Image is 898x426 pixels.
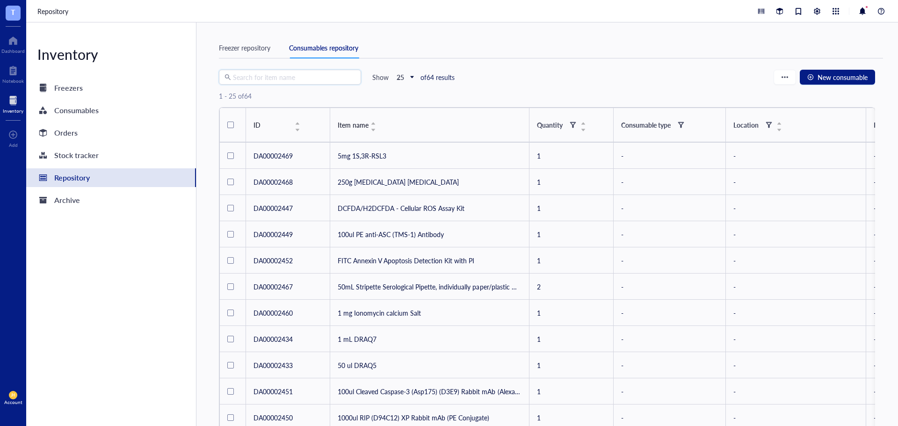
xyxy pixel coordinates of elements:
[246,247,330,274] td: DA00002452
[54,126,78,139] div: Orders
[529,300,614,326] td: 1
[372,73,389,81] div: Show
[338,120,369,130] span: Item name
[54,149,99,162] div: Stock tracker
[246,300,330,326] td: DA00002460
[733,360,858,370] div: -
[614,300,726,326] td: -
[614,143,726,169] td: -
[330,326,529,352] td: 1 mL DRAQ7
[733,120,759,130] div: Location
[614,195,726,221] td: -
[26,123,196,142] a: Orders
[614,378,726,404] td: -
[614,326,726,352] td: -
[800,70,875,85] button: New consumable
[246,143,330,169] td: DA00002469
[330,378,529,404] td: 100ul Cleaved Caspase-3 (Asp175) (D3E9) Rabbit mAb (Alexa [MEDICAL_DATA] 647 Conjugate)
[246,352,330,378] td: DA00002433
[529,274,614,300] td: 2
[246,169,330,195] td: DA00002468
[733,177,858,187] div: -
[26,146,196,165] a: Stock tracker
[330,300,529,326] td: 1 mg Ionomycin calcium Salt
[733,282,858,292] div: -
[26,79,196,97] a: Freezers
[733,151,858,161] div: -
[529,378,614,404] td: 1
[2,63,24,84] a: Notebook
[219,92,252,100] div: 1 - 25 of 64
[529,169,614,195] td: 1
[330,143,529,169] td: 5mg 1S,3R-RSL3
[330,221,529,247] td: 100ul PE anti-ASC (TMS-1) Antibody
[614,247,726,274] td: -
[529,352,614,378] td: 1
[529,143,614,169] td: 1
[614,221,726,247] td: -
[330,247,529,274] td: FITC Annexin V Apoptosis Detection Kit with PI
[9,142,18,148] div: Add
[246,221,330,247] td: DA00002449
[529,247,614,274] td: 1
[54,81,83,94] div: Freezers
[733,203,858,213] div: -
[330,169,529,195] td: 250g [MEDICAL_DATA] [MEDICAL_DATA]
[3,93,23,114] a: Inventory
[26,168,196,187] a: Repository
[420,73,455,81] div: of 64 results
[3,108,23,114] div: Inventory
[397,72,404,82] b: 25
[246,195,330,221] td: DA00002447
[733,308,858,318] div: -
[4,399,22,405] div: Account
[529,326,614,352] td: 1
[26,45,196,64] div: Inventory
[253,120,293,130] div: ID
[529,195,614,221] td: 1
[733,334,858,344] div: -
[614,274,726,300] td: -
[529,221,614,247] td: 1
[818,73,868,81] span: New consumable
[1,33,25,54] a: Dashboard
[289,43,358,53] div: Consumables repository
[614,352,726,378] td: -
[11,6,15,18] span: T
[330,195,529,221] td: DCFDA/H2DCFDA - Cellular ROS Assay Kit
[54,171,90,184] div: Repository
[219,43,270,53] div: Freezer repository
[330,108,529,142] th: Item name
[246,326,330,352] td: DA00002434
[11,393,15,397] span: JH
[2,78,24,84] div: Notebook
[537,120,563,130] div: Quantity
[54,194,80,207] div: Archive
[733,386,858,397] div: -
[733,255,858,266] div: -
[621,120,671,130] div: Consumable type
[26,101,196,120] a: Consumables
[54,104,99,117] div: Consumables
[26,191,196,209] a: Archive
[330,274,529,300] td: 50mL Stripette Serological Pipette, individually paper/plastic wrapped
[246,378,330,404] td: DA00002451
[733,229,858,239] div: -
[246,274,330,300] td: DA00002467
[614,169,726,195] td: -
[330,352,529,378] td: 50 ul DRAQ5
[733,412,858,423] div: -
[1,48,25,54] div: Dashboard
[37,6,70,16] a: Repository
